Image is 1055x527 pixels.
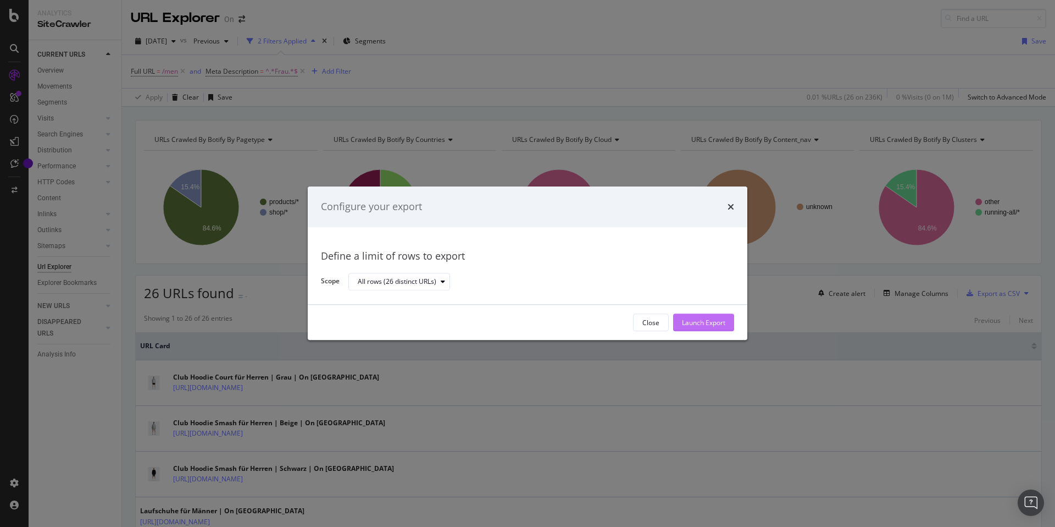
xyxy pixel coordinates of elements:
[321,249,734,263] div: Define a limit of rows to export
[673,314,734,332] button: Launch Export
[308,186,747,340] div: modal
[633,314,669,332] button: Close
[682,318,725,327] div: Launch Export
[348,273,450,290] button: All rows (26 distinct URLs)
[358,278,436,285] div: All rows (26 distinct URLs)
[321,200,422,214] div: Configure your export
[321,277,340,289] label: Scope
[642,318,659,327] div: Close
[1018,490,1044,516] div: Open Intercom Messenger
[728,200,734,214] div: times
